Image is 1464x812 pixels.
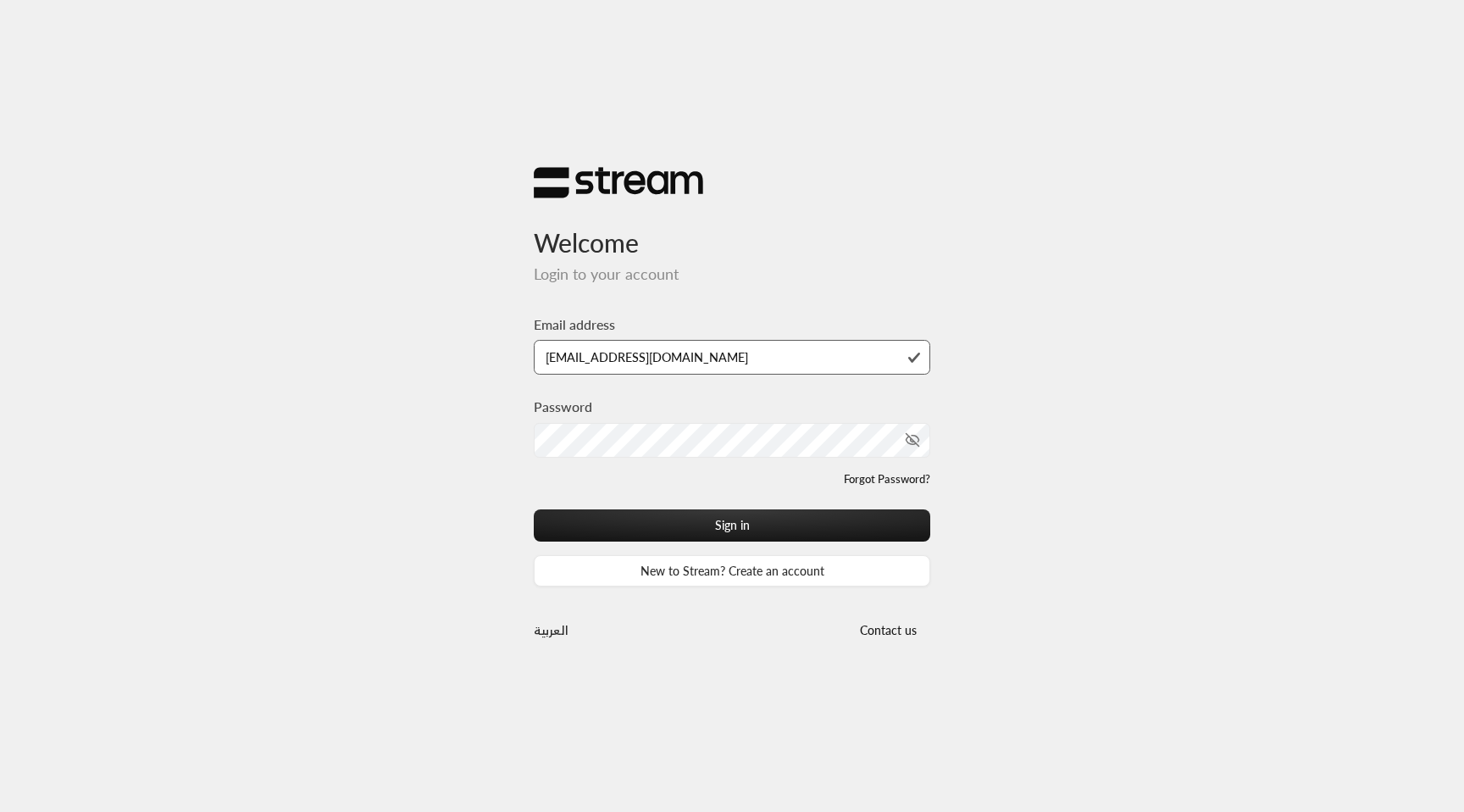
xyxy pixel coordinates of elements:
[534,509,930,541] button: Sign in
[898,425,927,454] button: toggle password visibility
[534,199,930,258] h3: Welcome
[534,397,592,417] label: Password
[534,166,703,199] img: Stream Logo
[534,615,568,646] a: العربية
[534,314,615,335] label: Email address
[844,471,930,488] a: Forgot Password?
[534,555,930,587] a: New to Stream? Create an account
[534,265,930,284] h5: Login to your account
[534,340,930,375] input: Type your email here
[846,615,930,646] button: Contact us
[846,623,930,637] a: Contact us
